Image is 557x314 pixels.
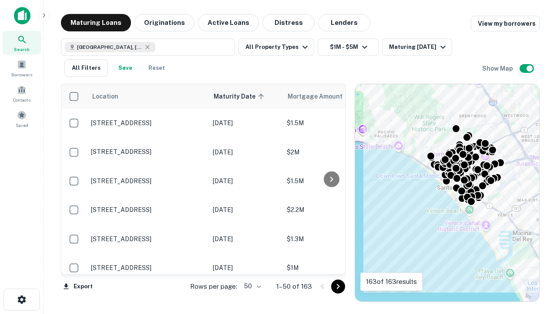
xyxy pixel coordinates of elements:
button: Maturing Loans [61,14,131,31]
button: All Property Types [238,38,314,56]
a: Saved [3,107,41,130]
span: Maturity Date [214,91,267,102]
p: [DATE] [213,234,278,244]
p: [DATE] [213,176,278,186]
img: capitalize-icon.png [14,7,30,24]
span: Saved [16,122,28,129]
h6: Show Map [482,64,514,73]
span: [GEOGRAPHIC_DATA], [GEOGRAPHIC_DATA], [GEOGRAPHIC_DATA] [77,43,142,51]
a: View my borrowers [471,16,540,31]
p: 1–50 of 163 [276,281,312,292]
a: Borrowers [3,56,41,80]
div: 50 [241,280,262,293]
p: $1.5M [287,118,374,128]
div: Maturing [DATE] [389,42,448,52]
button: Save your search to get updates of matches that match your search criteria. [111,59,139,77]
span: Contacts [13,96,30,103]
p: [STREET_ADDRESS] [91,177,204,185]
th: Mortgage Amount [282,84,378,109]
p: [STREET_ADDRESS] [91,148,204,156]
p: Rows per page: [190,281,237,292]
button: Reset [143,59,171,77]
p: [STREET_ADDRESS] [91,235,204,243]
th: Maturity Date [208,84,282,109]
p: [DATE] [213,263,278,273]
button: Lenders [318,14,370,31]
p: [STREET_ADDRESS] [91,206,204,214]
p: [STREET_ADDRESS] [91,264,204,272]
a: Search [3,31,41,55]
button: Active Loans [198,14,259,31]
button: $1M - $5M [318,38,379,56]
p: $1M [287,263,374,273]
button: All Filters [64,59,108,77]
span: Mortgage Amount [288,91,354,102]
p: [DATE] [213,147,278,157]
div: 0 0 [355,84,539,301]
p: $1.3M [287,234,374,244]
a: Contacts [3,82,41,105]
iframe: Chat Widget [513,244,557,286]
p: $1.5M [287,176,374,186]
span: Borrowers [11,71,32,78]
button: Maturing [DATE] [382,38,452,56]
button: [GEOGRAPHIC_DATA], [GEOGRAPHIC_DATA], [GEOGRAPHIC_DATA] [61,38,235,56]
p: [DATE] [213,118,278,128]
button: Originations [134,14,195,31]
button: Export [61,280,95,293]
p: [STREET_ADDRESS] [91,119,204,127]
p: $2M [287,147,374,157]
button: Go to next page [331,280,345,294]
span: Search [14,46,30,53]
p: $2.2M [287,205,374,215]
th: Location [87,84,208,109]
p: [DATE] [213,205,278,215]
span: Location [92,91,118,102]
button: Distress [262,14,315,31]
p: 163 of 163 results [366,276,417,287]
